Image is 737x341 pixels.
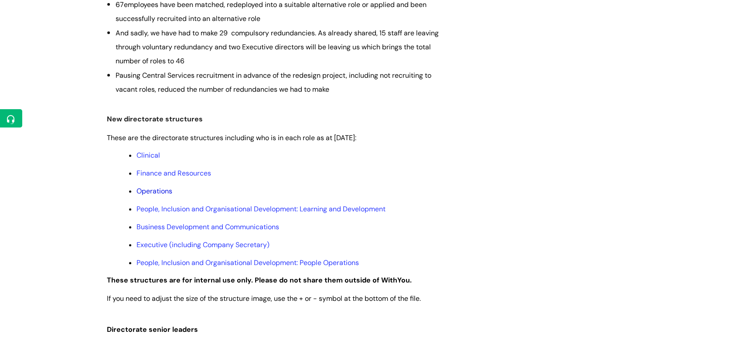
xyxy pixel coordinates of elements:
[136,222,279,231] a: Business Development and Communications
[107,114,203,124] span: New directorate structures
[107,325,198,334] span: Directorate senior leaders
[136,240,270,249] a: Executive (including Company Secretary)
[116,28,439,66] span: And sadly, we have had to make 29 compulsory redundancies. As already shared, 15 staff are leavin...
[107,276,412,285] strong: These structures are for internal use only. Please do not share them outside of WithYou.
[136,258,359,267] a: People, Inclusion and Organisational Development: People Operations
[136,186,172,196] a: Operations
[107,294,421,303] span: If you need to adjust the size of the structure image, use the + or - symbol at the bottom of the...
[116,71,431,94] span: Pausing Central Services recruitment in advance of the redesign project, including not recruiting...
[136,169,211,178] a: Finance and Resources
[107,133,356,142] span: These are the directorate structures including who is in each role as at [DATE]:
[136,204,386,214] a: People, Inclusion and Organisational Development: Learning and Development
[136,151,160,160] a: Clinical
